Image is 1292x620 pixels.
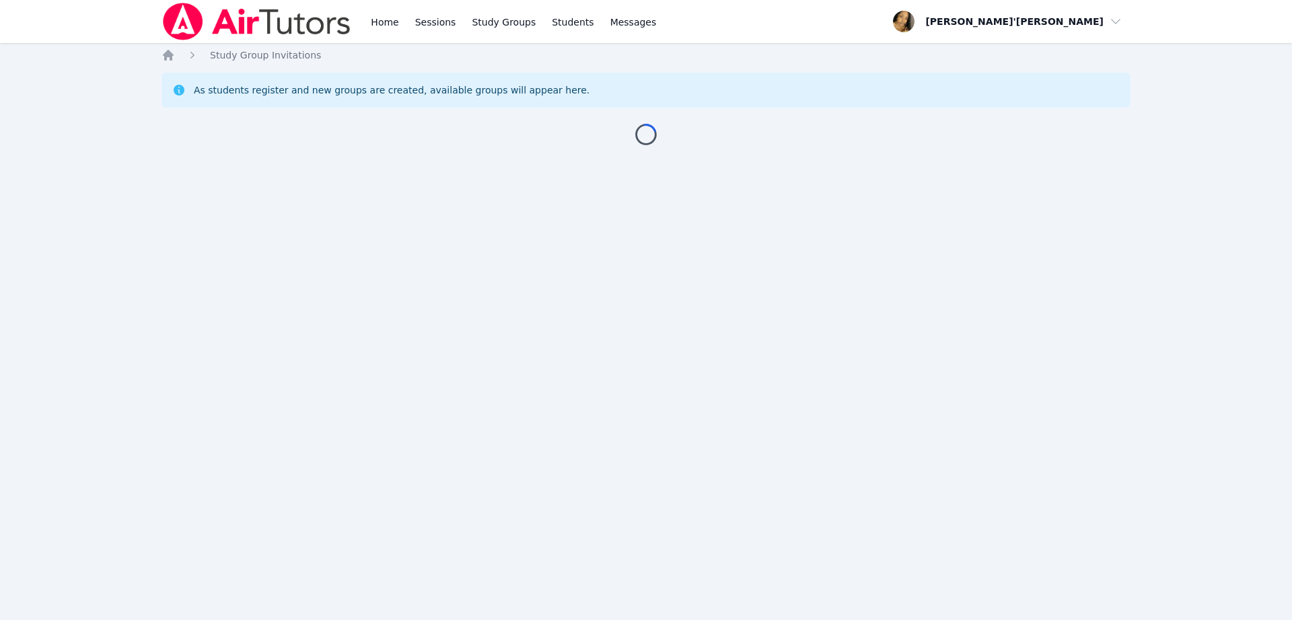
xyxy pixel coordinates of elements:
span: Messages [610,15,657,29]
span: Study Group Invitations [210,50,321,61]
nav: Breadcrumb [161,48,1130,62]
img: Air Tutors [161,3,352,40]
a: Study Group Invitations [210,48,321,62]
div: As students register and new groups are created, available groups will appear here. [194,83,589,97]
